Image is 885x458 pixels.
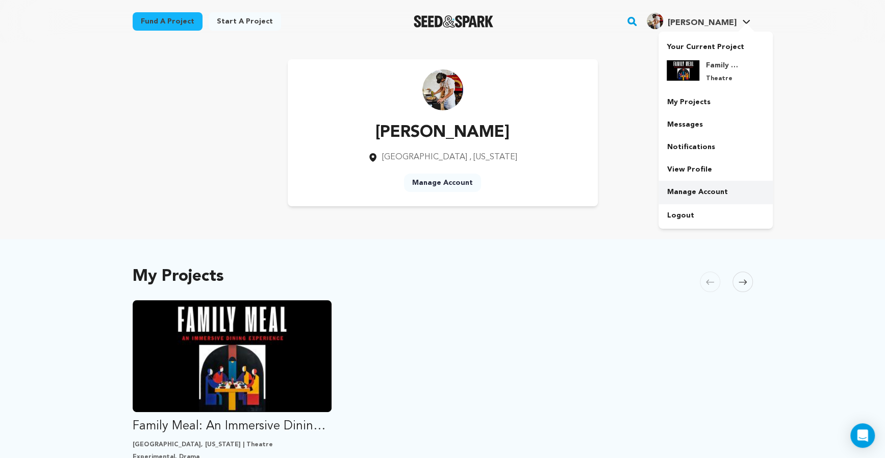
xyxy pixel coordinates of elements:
[667,38,765,52] p: Your Current Project
[647,13,736,29] div: Ben B.'s Profile
[659,204,773,227] a: Logout
[133,441,332,449] p: [GEOGRAPHIC_DATA], [US_STATE] | Theatre
[645,11,752,32] span: Ben B.'s Profile
[667,60,699,81] img: 16df267472a7dfbf.jpg
[667,19,736,27] span: [PERSON_NAME]
[133,12,203,31] a: Fund a project
[368,120,517,145] p: [PERSON_NAME]
[404,174,481,192] a: Manage Account
[382,153,467,161] span: [GEOGRAPHIC_DATA]
[667,38,765,91] a: Your Current Project Family Meal: An Immersive Dining Experience Theatre
[209,12,281,31] a: Start a project
[659,91,773,113] a: My Projects
[659,181,773,203] a: Manage Account
[133,418,332,435] p: Family Meal: An Immersive Dining Experience
[647,13,663,29] img: cc89a08dfaab1b70.jpg
[414,15,494,28] img: Seed&Spark Logo Dark Mode
[659,113,773,136] a: Messages
[659,158,773,181] a: View Profile
[469,153,517,161] span: , [US_STATE]
[659,136,773,158] a: Notifications
[414,15,494,28] a: Seed&Spark Homepage
[705,75,742,83] p: Theatre
[422,69,463,110] img: https://seedandspark-static.s3.us-east-2.amazonaws.com/images/User/002/250/875/medium/cc89a08dfaa...
[850,423,875,448] div: Open Intercom Messenger
[645,11,752,29] a: Ben B.'s Profile
[133,270,224,284] h2: My Projects
[705,60,742,70] h4: Family Meal: An Immersive Dining Experience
